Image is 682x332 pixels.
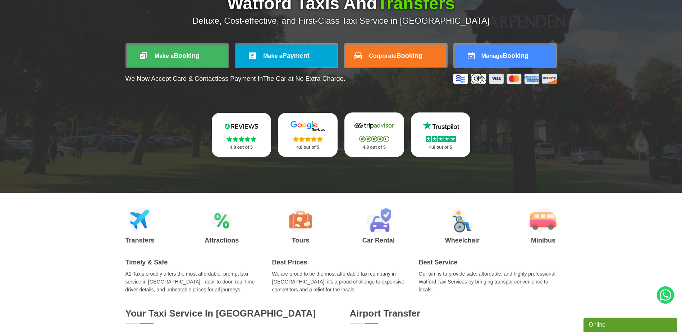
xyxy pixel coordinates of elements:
[286,143,330,152] p: 4.8 out of 5
[125,270,264,294] p: A1 Taxis proudly offers the most affordable, prompt taxi service in [GEOGRAPHIC_DATA] - door-to-d...
[127,45,228,67] a: Make aBooking
[211,208,233,232] img: Attractions
[344,112,404,157] a: Tripadvisor Stars 4.8 out of 5
[263,53,282,59] span: Make a
[530,208,557,232] img: Minibus
[272,270,410,294] p: We are proud to be the most affordable taxi company in [GEOGRAPHIC_DATA], it’s a proud challenge ...
[125,237,155,244] h3: Transfers
[205,237,239,244] h3: Attractions
[289,237,312,244] h3: Tours
[272,259,410,266] h2: Best Prices
[125,259,264,266] h2: Timely & Safe
[359,136,389,142] img: Stars
[419,270,557,294] p: Our aim is to provide safe, affordable, and highly professional Watford Taxi Services by bringing...
[352,143,396,152] p: 4.8 out of 5
[419,259,557,266] h2: Best Service
[263,75,345,82] span: The Car at No Extra Charge.
[583,316,678,332] iframe: chat widget
[212,113,271,157] a: Reviews.io Stars 4.8 out of 5
[125,16,557,26] p: Deluxe, Cost-effective, and First-Class Taxi Service in [GEOGRAPHIC_DATA]
[289,208,312,232] img: Tours
[220,121,263,132] img: Reviews.io
[353,120,396,131] img: Tripadvisor
[445,237,480,244] h3: Wheelchair
[426,136,456,142] img: Stars
[129,208,151,232] img: Airport Transfers
[453,74,557,84] img: Credit And Debit Cards
[125,75,345,83] p: We Now Accept Card & Contactless Payment In
[220,143,264,152] p: 4.8 out of 5
[411,112,471,157] a: Trustpilot Stars 4.8 out of 5
[155,53,174,59] span: Make a
[345,45,446,67] a: CorporateBooking
[236,45,337,67] a: Make aPayment
[419,143,463,152] p: 4.8 out of 5
[481,53,503,59] span: Manage
[350,308,557,319] h2: Airport Transfer
[455,45,555,67] a: ManageBooking
[278,113,338,157] a: Google Stars 4.8 out of 5
[226,136,256,142] img: Stars
[451,208,474,232] img: Wheelchair
[419,120,462,131] img: Trustpilot
[530,237,557,244] h3: Minibus
[286,121,329,132] img: Google
[362,237,395,244] h3: Car Rental
[369,53,396,59] span: Corporate
[125,308,333,319] h2: Your Taxi Service in [GEOGRAPHIC_DATA]
[293,136,323,142] img: Stars
[366,208,391,232] img: Car Rental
